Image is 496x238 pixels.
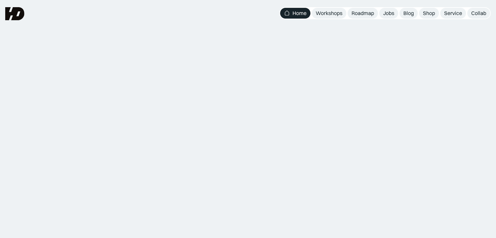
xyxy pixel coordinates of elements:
[471,10,486,17] div: Collab
[312,8,346,19] a: Workshops
[423,10,435,17] div: Shop
[316,10,342,17] div: Workshops
[467,8,490,19] a: Collab
[352,10,374,17] div: Roadmap
[403,10,414,17] div: Blog
[348,8,378,19] a: Roadmap
[399,8,418,19] a: Blog
[383,10,394,17] div: Jobs
[280,8,310,19] a: Home
[444,10,462,17] div: Service
[419,8,439,19] a: Shop
[440,8,466,19] a: Service
[379,8,398,19] a: Jobs
[293,10,307,17] div: Home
